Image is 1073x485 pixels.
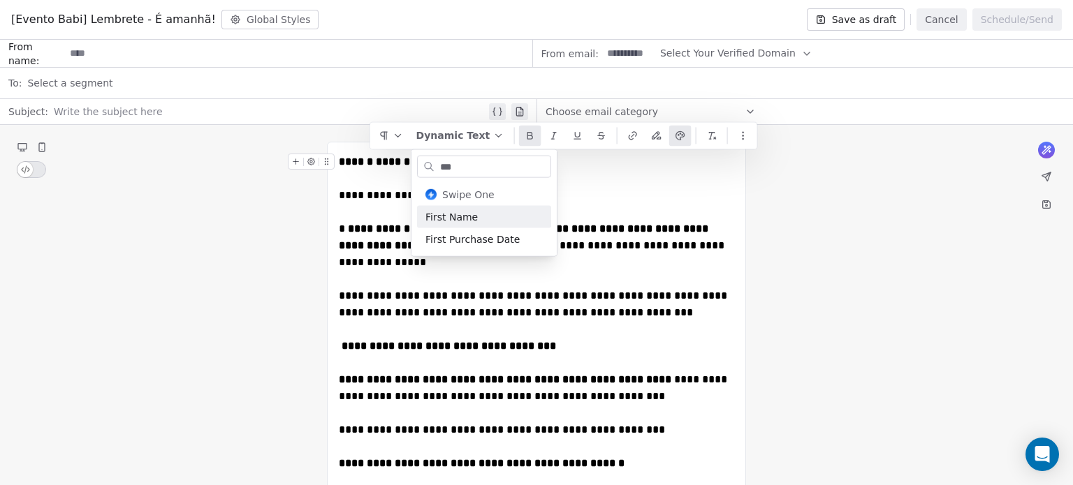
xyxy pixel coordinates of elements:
[807,8,905,31] button: Save as draft
[425,189,437,200] img: cropped-swipepages4x-32x32.png
[442,188,543,202] div: Swipe One
[917,8,966,31] button: Cancel
[11,11,216,28] span: [Evento Babi] Lembrete - É amanhã!
[1025,438,1059,471] div: Open Intercom Messenger
[8,105,48,123] span: Subject:
[417,206,551,228] div: First Name
[221,10,319,29] button: Global Styles
[27,76,112,90] span: Select a segment
[972,8,1062,31] button: Schedule/Send
[546,105,658,119] span: Choose email category
[417,184,551,251] div: Suggestions
[541,47,599,61] span: From email:
[8,76,22,90] span: To:
[411,125,510,146] button: Dynamic Text
[417,228,551,251] div: First Purchase Date
[8,40,64,68] span: From name:
[660,46,796,61] span: Select Your Verified Domain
